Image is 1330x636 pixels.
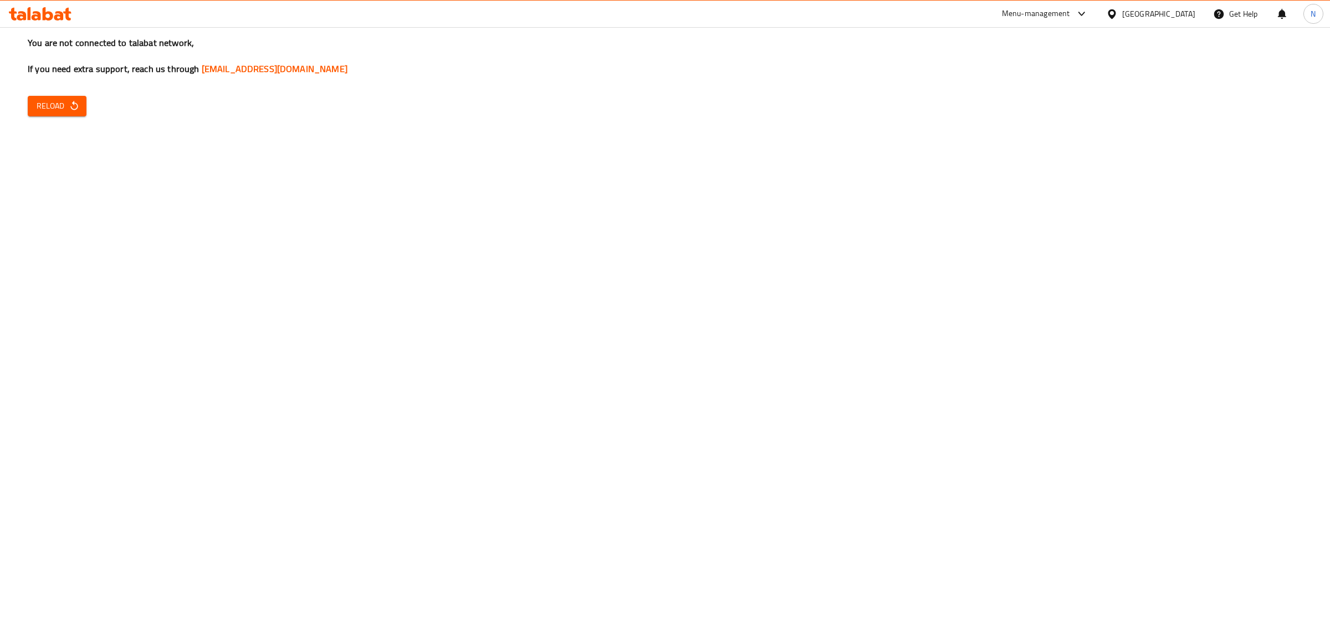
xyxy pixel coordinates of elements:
h3: You are not connected to talabat network, If you need extra support, reach us through [28,37,1302,75]
span: N [1311,8,1316,20]
div: [GEOGRAPHIC_DATA] [1122,8,1195,20]
a: [EMAIL_ADDRESS][DOMAIN_NAME] [202,60,347,77]
div: Menu-management [1002,7,1070,20]
button: Reload [28,96,86,116]
span: Reload [37,99,78,113]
